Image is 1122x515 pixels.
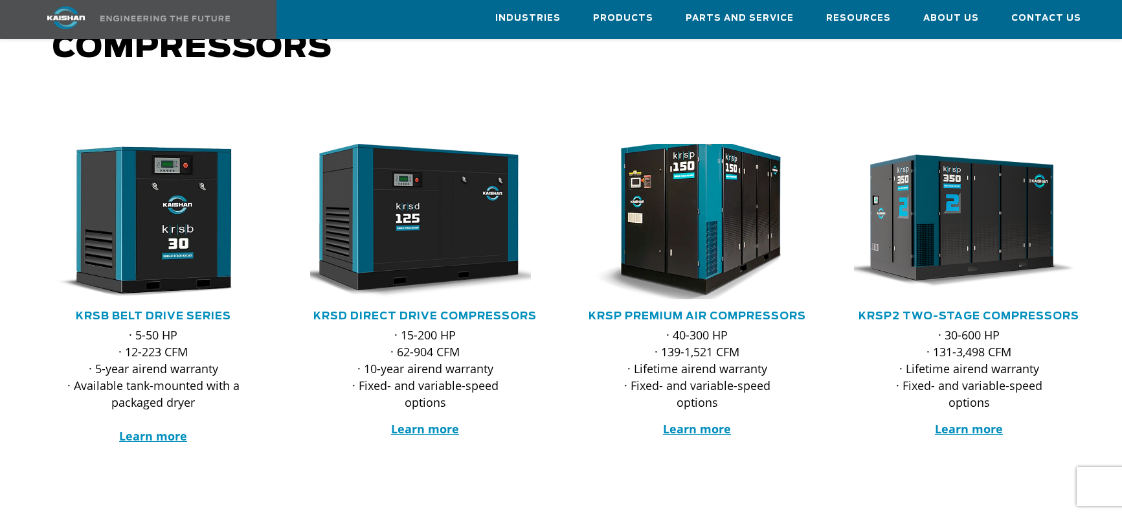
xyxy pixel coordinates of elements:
[935,421,1003,437] a: Learn more
[844,144,1075,299] img: krsp350
[686,11,794,26] span: Parts and Service
[880,326,1059,411] p: · 30-600 HP · 131-3,498 CFM · Lifetime airend warranty · Fixed- and variable-speed options
[17,6,115,29] img: kaishan logo
[826,11,891,26] span: Resources
[858,311,1079,321] a: KRSP2 Two-Stage Compressors
[336,326,515,411] p: · 15-200 HP · 62-904 CFM · 10-year airend warranty · Fixed- and variable-speed options
[923,11,979,26] span: About Us
[582,144,813,299] div: krsp150
[64,326,243,444] p: · 5-50 HP · 12-223 CFM · 5-year airend warranty · Available tank-mounted with a packaged dryer
[76,311,231,321] a: KRSB Belt Drive Series
[119,428,187,444] a: Learn more
[608,326,787,411] p: · 40-300 HP · 139-1,521 CFM · Lifetime airend warranty · Fixed- and variable-speed options
[1011,11,1081,26] span: Contact Us
[663,421,731,437] a: Learn more
[310,144,541,299] div: krsd125
[495,11,561,26] span: Industries
[300,144,531,299] img: krsd125
[38,144,269,299] div: krsb30
[854,144,1084,299] div: krsp350
[923,1,979,36] a: About Us
[391,421,459,437] a: Learn more
[1011,1,1081,36] a: Contact Us
[593,11,653,26] span: Products
[561,136,814,307] img: krsp150
[826,1,891,36] a: Resources
[100,16,230,21] img: Engineering the future
[593,1,653,36] a: Products
[589,311,806,321] a: KRSP Premium Air Compressors
[495,1,561,36] a: Industries
[313,311,537,321] a: KRSD Direct Drive Compressors
[28,144,259,299] img: krsb30
[686,1,794,36] a: Parts and Service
